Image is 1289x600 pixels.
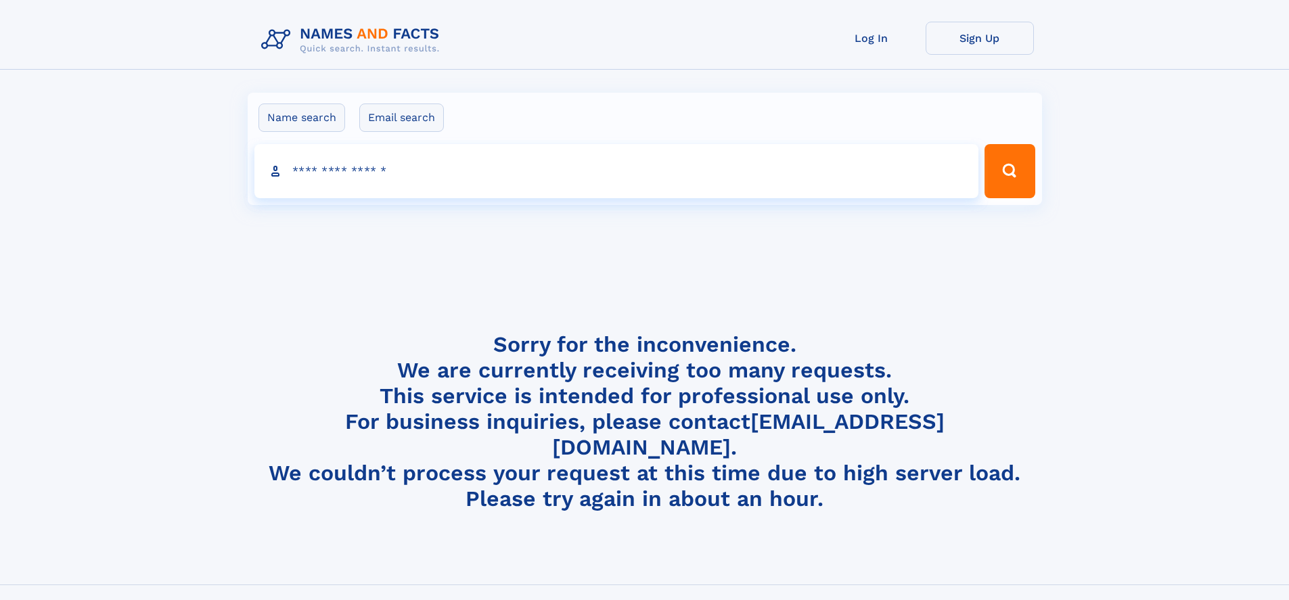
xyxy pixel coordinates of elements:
[817,22,926,55] a: Log In
[258,103,345,132] label: Name search
[256,331,1034,512] h4: Sorry for the inconvenience. We are currently receiving too many requests. This service is intend...
[552,409,945,460] a: [EMAIL_ADDRESS][DOMAIN_NAME]
[254,144,979,198] input: search input
[985,144,1035,198] button: Search Button
[256,22,451,58] img: Logo Names and Facts
[926,22,1034,55] a: Sign Up
[359,103,444,132] label: Email search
